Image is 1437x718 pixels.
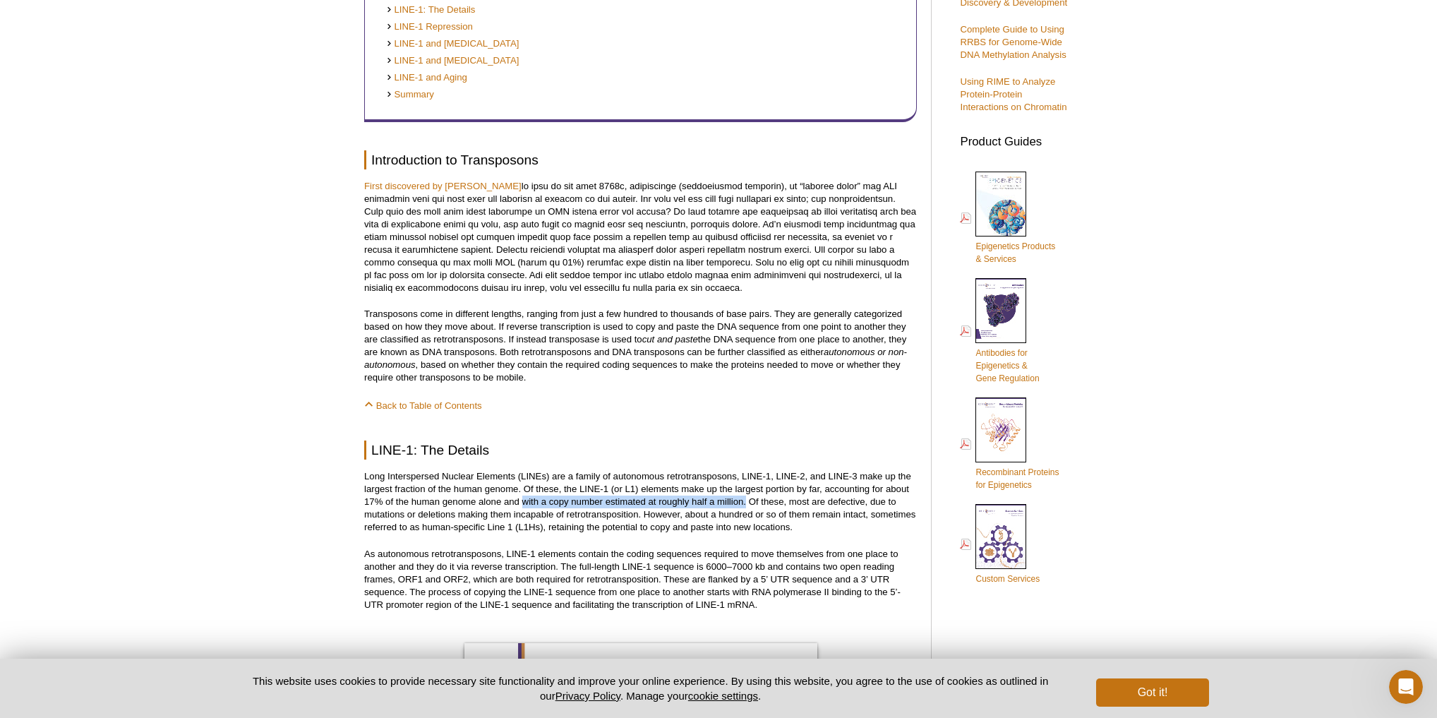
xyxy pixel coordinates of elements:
[1389,670,1423,704] iframe: Intercom live chat
[960,24,1066,60] a: Complete Guide to Using RRBS for Genome-Wide DNA Methylation Analysis
[960,170,1055,267] a: Epigenetics Products& Services
[364,400,482,411] a: Back to Table of Contents
[386,4,475,17] a: LINE-1: The Details
[555,690,620,702] a: Privacy Policy
[386,54,519,68] a: LINE-1 and [MEDICAL_DATA]
[688,690,758,702] button: cookie settings
[364,181,522,191] a: First discovered by [PERSON_NAME]
[386,20,473,34] a: LINE-1 Repression
[960,396,1059,493] a: Recombinant Proteinsfor Epigenetics
[364,470,917,534] p: Long Interspersed Nuclear Elements (LINEs) are a family of autonomous retrotransposons, LINE-1, L...
[364,441,917,460] h2: LINE-1: The Details
[975,278,1026,343] img: Abs_epi_2015_cover_web_70x200
[975,574,1040,584] span: Custom Services
[975,172,1026,237] img: Epi_brochure_140604_cover_web_70x200
[960,128,1073,148] h3: Product Guides
[364,150,917,169] h2: Introduction to Transposons
[975,241,1055,264] span: Epigenetics Products & Services
[386,37,519,51] a: LINE-1 and [MEDICAL_DATA]
[228,674,1073,703] p: This website uses cookies to provide necessary site functionality and improve your online experie...
[364,308,917,384] p: Transposons come in different lengths, ranging from just a few hundred to thousands of base pairs...
[975,467,1059,490] span: Recombinant Proteins for Epigenetics
[960,277,1039,386] a: Antibodies forEpigenetics &Gene Regulation
[386,71,467,85] a: LINE-1 and Aging
[364,180,917,294] p: lo ipsu do sit amet 8768c, adipiscinge (seddoeiusmod temporin), ut “laboree dolor” mag ALI enimad...
[975,397,1026,462] img: Rec_prots_140604_cover_web_70x200
[642,334,698,345] em: cut and paste
[386,88,434,102] a: Summary
[960,76,1066,112] a: Using RIME to Analyze Protein-Protein Interactions on Chromatin
[975,504,1026,569] img: Custom_Services_cover
[1096,678,1209,707] button: Got it!
[364,347,907,370] em: autonomous or non-autonomous
[960,503,1040,587] a: Custom Services
[364,548,917,611] p: As autonomous retrotransposons, LINE-1 elements contain the coding sequences required to move the...
[975,348,1039,383] span: Antibodies for Epigenetics & Gene Regulation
